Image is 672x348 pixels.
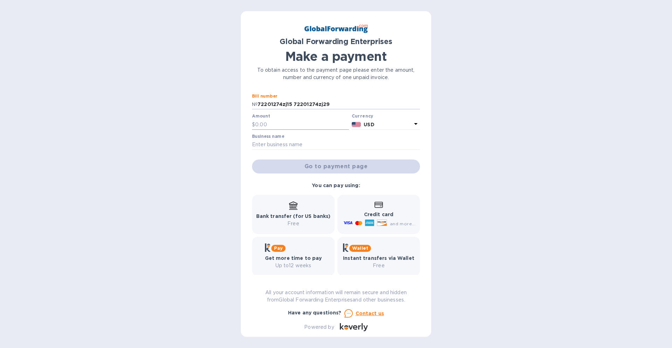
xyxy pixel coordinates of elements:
p: Free [343,262,414,269]
input: 0.00 [255,119,349,130]
p: Powered by [304,324,334,331]
b: Have any questions? [288,310,342,315]
p: Free [256,220,331,227]
input: Enter business name [252,140,420,150]
b: Pay [274,246,283,251]
label: Amount [252,114,270,119]
p: Up to 12 weeks [265,262,322,269]
b: Global Forwarding Enterprises [280,37,392,46]
p: All your account information will remain secure and hidden from Global Forwarding Enterprises and... [252,289,420,304]
p: № [252,101,258,108]
span: and more... [390,221,415,226]
p: $ [252,121,255,128]
b: Wallet [352,246,368,251]
h1: Make a payment [252,49,420,64]
b: Bank transfer (for US banks) [256,213,331,219]
input: Enter bill number [258,99,420,110]
u: Contact us [356,311,384,316]
label: Business name [252,134,284,139]
b: Get more time to pay [265,255,322,261]
b: You can pay using: [312,183,360,188]
label: Bill number [252,94,277,98]
p: To obtain access to the payment page please enter the amount, number and currency of one unpaid i... [252,66,420,81]
b: Instant transfers via Wallet [343,255,414,261]
b: Credit card [364,212,393,217]
img: USD [352,122,361,127]
b: Currency [352,113,373,119]
b: USD [364,122,374,127]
